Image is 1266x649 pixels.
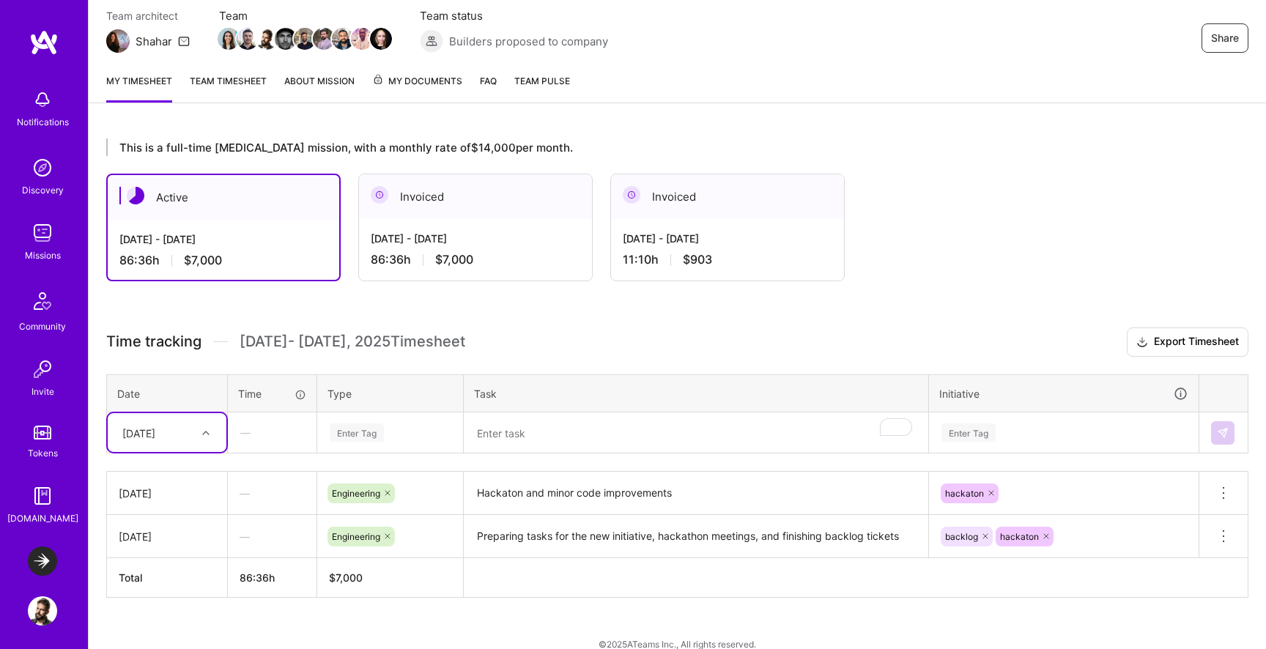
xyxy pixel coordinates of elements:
a: FAQ [480,73,497,103]
div: [DOMAIN_NAME] [7,511,78,526]
span: Team architect [106,8,190,23]
div: [DATE] - [DATE] [623,231,832,246]
a: About Mission [284,73,355,103]
img: LaunchDarkly: Experimentation Delivery Team [28,546,57,576]
a: LaunchDarkly: Experimentation Delivery Team [24,546,61,576]
div: — [229,413,316,452]
div: Community [19,319,66,334]
i: icon Mail [178,35,190,47]
th: Total [107,558,228,598]
a: Team timesheet [190,73,267,103]
th: 86:36h [228,558,317,598]
div: [DATE] [119,486,215,501]
img: Active [127,187,144,204]
span: $7,000 [184,253,222,268]
span: Team [219,8,390,23]
textarea: Hackaton and minor code improvements [465,473,927,513]
button: Export Timesheet [1127,327,1248,357]
div: Active [108,175,339,220]
img: bell [28,85,57,114]
th: Date [107,374,228,412]
a: Team Pulse [514,73,570,103]
span: Builders proposed to company [449,34,608,49]
span: $7,000 [435,252,473,267]
img: teamwork [28,218,57,248]
span: [DATE] - [DATE] , 2025 Timesheet [240,333,465,351]
div: Missions [25,248,61,263]
div: [DATE] - [DATE] [371,231,580,246]
a: Team Member Avatar [352,26,371,51]
div: Shahar [136,34,172,49]
img: logo [29,29,59,56]
img: discovery [28,153,57,182]
img: Team Member Avatar [294,28,316,50]
th: $7,000 [317,558,464,598]
a: Team Member Avatar [257,26,276,51]
img: Team Member Avatar [332,28,354,50]
div: [DATE] - [DATE] [119,231,327,247]
div: Enter Tag [941,421,996,444]
span: Engineering [332,488,380,499]
img: Team Member Avatar [351,28,373,50]
img: Team Member Avatar [218,28,240,50]
img: Team Member Avatar [237,28,259,50]
i: icon Chevron [202,429,210,437]
img: Team Member Avatar [275,28,297,50]
th: Task [464,374,929,412]
div: Discovery [22,182,64,198]
div: Time [238,386,306,401]
button: Share [1202,23,1248,53]
a: Team Member Avatar [276,26,295,51]
img: Team Member Avatar [256,28,278,50]
a: Team Member Avatar [371,26,390,51]
div: [DATE] [119,529,215,544]
div: Initiative [939,385,1188,402]
img: Submit [1217,427,1229,439]
img: Invoiced [623,186,640,204]
a: My Documents [372,73,462,103]
img: Invoiced [371,186,388,204]
img: Invite [28,355,57,384]
img: Team Member Avatar [313,28,335,50]
div: Notifications [17,114,69,130]
i: icon Download [1136,335,1148,350]
div: Invoiced [611,174,844,219]
span: backlog [945,531,978,542]
div: 11:10 h [623,252,832,267]
th: Type [317,374,464,412]
img: guide book [28,481,57,511]
a: Team Member Avatar [333,26,352,51]
img: tokens [34,426,51,440]
a: My timesheet [106,73,172,103]
span: My Documents [372,73,462,89]
div: — [228,517,316,556]
img: Team Member Avatar [370,28,392,50]
textarea: To enrich screen reader interactions, please activate Accessibility in Grammarly extension settings [465,414,927,453]
div: 86:36 h [119,253,327,268]
div: Invite [32,384,54,399]
div: — [228,474,316,513]
span: $903 [683,252,712,267]
textarea: Preparing tasks for the new initiative, hackathon meetings, and finishing backlog tickets [465,516,927,557]
div: [DATE] [122,425,155,440]
a: Team Member Avatar [314,26,333,51]
img: Builders proposed to company [420,29,443,53]
a: User Avatar [24,596,61,626]
div: This is a full-time [MEDICAL_DATA] mission, with a monthly rate of $14,000 per month. [106,138,1182,156]
div: Tokens [28,445,58,461]
img: User Avatar [28,596,57,626]
a: Team Member Avatar [295,26,314,51]
span: hackaton [1000,531,1039,542]
span: Engineering [332,531,380,542]
img: Team Architect [106,29,130,53]
a: Team Member Avatar [238,26,257,51]
span: hackaton [945,488,984,499]
span: Share [1211,31,1239,45]
div: Enter Tag [330,421,384,444]
span: Team Pulse [514,75,570,86]
img: Community [25,283,60,319]
span: Team status [420,8,608,23]
a: Team Member Avatar [219,26,238,51]
span: Time tracking [106,333,201,351]
div: Invoiced [359,174,592,219]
